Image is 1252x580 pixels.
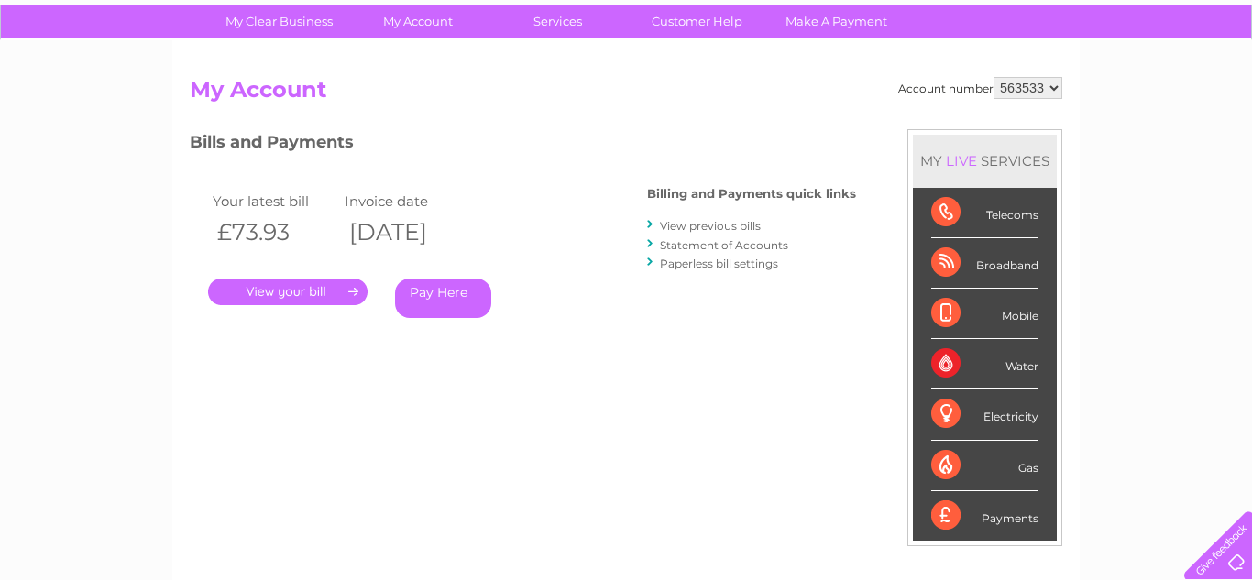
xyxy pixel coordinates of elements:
[190,77,1062,112] h2: My Account
[1027,78,1082,92] a: Telecoms
[660,238,788,252] a: Statement of Accounts
[340,213,472,251] th: [DATE]
[343,5,494,38] a: My Account
[913,135,1057,187] div: MY SERVICES
[190,129,856,161] h3: Bills and Payments
[482,5,633,38] a: Services
[647,187,856,201] h4: Billing and Payments quick links
[975,78,1016,92] a: Energy
[931,339,1038,389] div: Water
[194,10,1060,89] div: Clear Business is a trading name of Verastar Limited (registered in [GEOGRAPHIC_DATA] No. 3667643...
[1130,78,1175,92] a: Contact
[931,389,1038,440] div: Electricity
[931,289,1038,339] div: Mobile
[208,213,340,251] th: £73.93
[931,188,1038,238] div: Telecoms
[340,189,472,213] td: Invoice date
[208,279,368,305] a: .
[395,279,491,318] a: Pay Here
[931,441,1038,491] div: Gas
[1093,78,1119,92] a: Blog
[1192,78,1235,92] a: Log out
[208,189,340,213] td: Your latest bill
[929,78,964,92] a: Water
[898,77,1062,99] div: Account number
[660,257,778,270] a: Paperless bill settings
[621,5,773,38] a: Customer Help
[942,152,981,170] div: LIVE
[761,5,912,38] a: Make A Payment
[660,219,761,233] a: View previous bills
[931,238,1038,289] div: Broadband
[203,5,355,38] a: My Clear Business
[906,9,1033,32] a: 0333 014 3131
[931,491,1038,541] div: Payments
[44,48,137,104] img: logo.png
